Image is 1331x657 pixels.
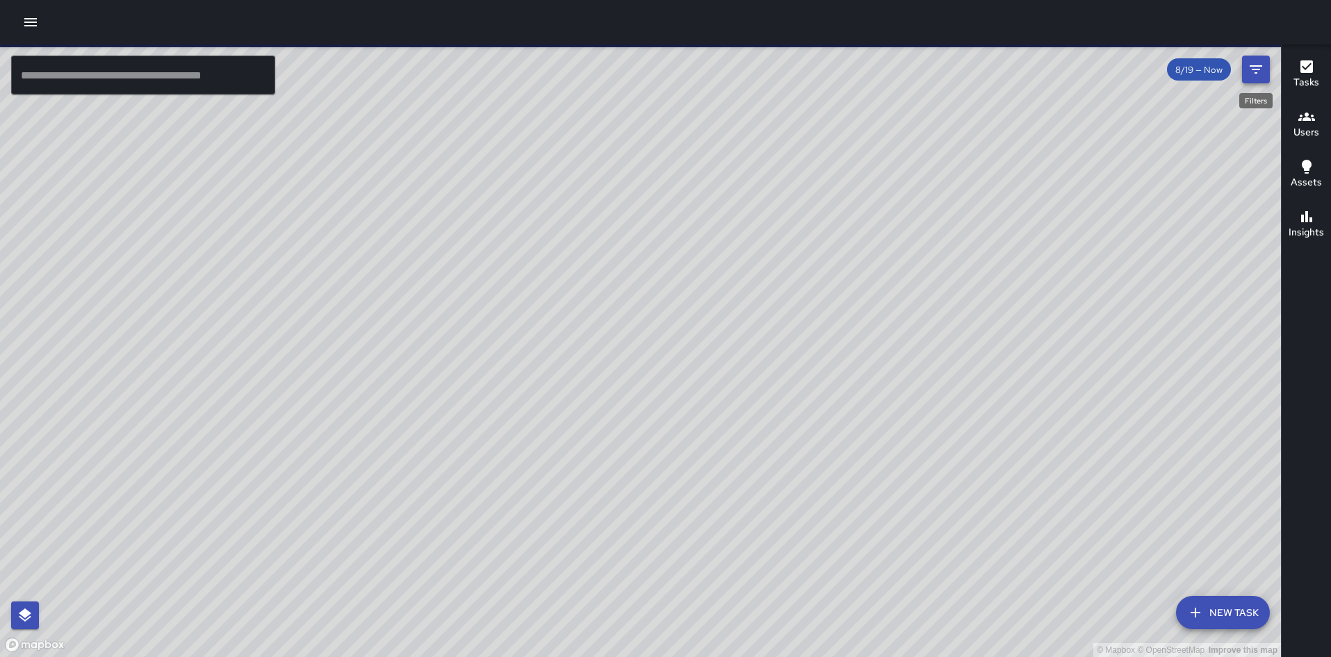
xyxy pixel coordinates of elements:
button: Insights [1282,200,1331,250]
h6: Tasks [1293,75,1319,90]
h6: Users [1293,125,1319,140]
span: 8/19 — Now [1167,64,1231,76]
h6: Insights [1289,225,1324,240]
button: Users [1282,100,1331,150]
button: New Task [1176,596,1270,629]
button: Tasks [1282,50,1331,100]
button: Assets [1282,150,1331,200]
h6: Assets [1291,175,1322,190]
div: Filters [1239,93,1273,108]
button: Filters [1242,56,1270,83]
